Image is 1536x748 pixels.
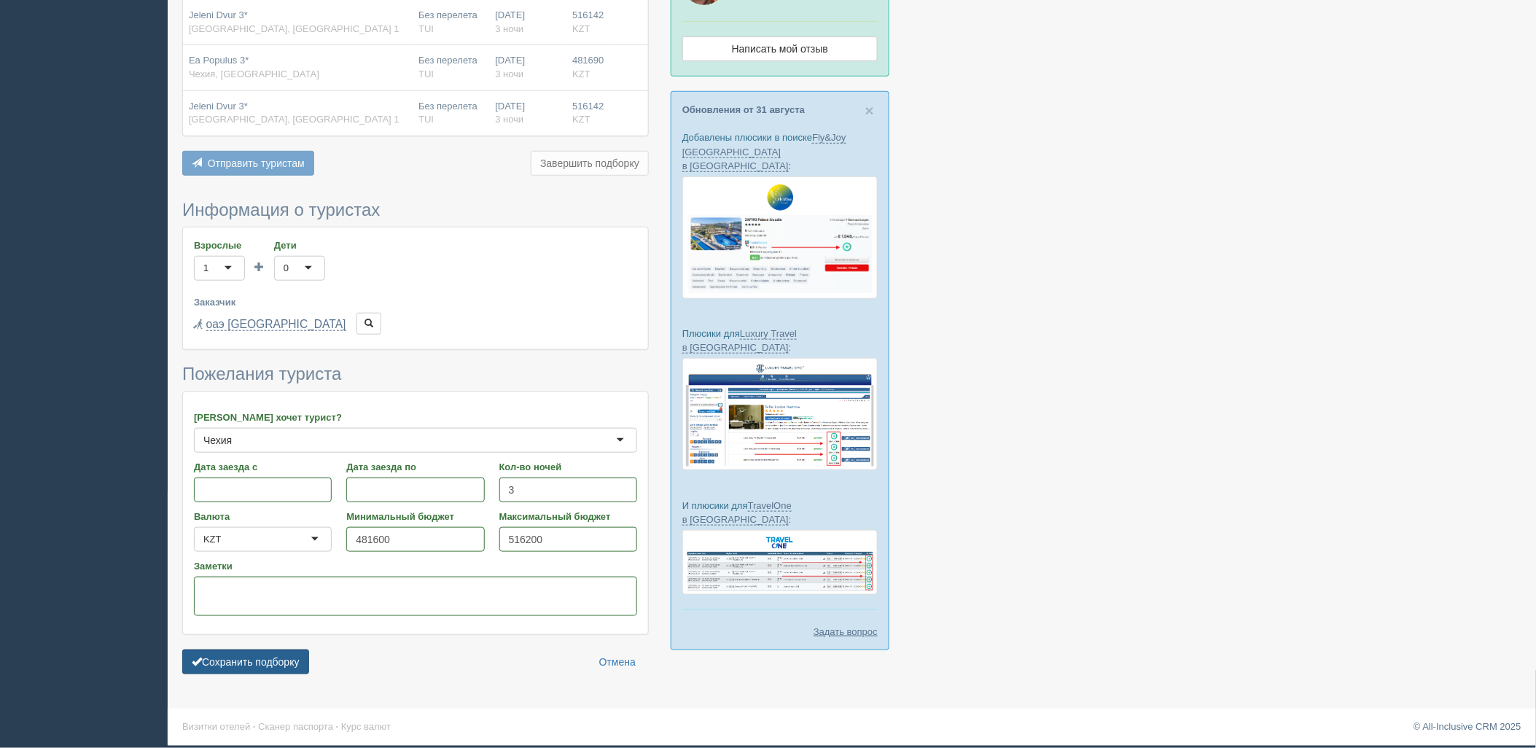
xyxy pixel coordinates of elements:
span: KZT [572,114,590,125]
span: TUI [418,69,434,79]
span: 3 ночи [495,23,523,34]
div: [DATE] [495,54,561,81]
a: Написать мой отзыв [682,36,878,61]
a: TravelOne в [GEOGRAPHIC_DATA] [682,500,792,526]
label: Заметки [194,559,637,573]
span: Отправить туристам [208,157,305,169]
a: © All-Inclusive CRM 2025 [1414,721,1521,732]
button: Сохранить подборку [182,650,309,674]
label: Дети [274,238,325,252]
label: Валюта [194,510,332,523]
span: Чехия, [GEOGRAPHIC_DATA] [189,69,319,79]
a: Курс валют [341,721,391,732]
div: [DATE] [495,9,561,36]
a: Задать вопрос [814,625,878,639]
label: Максимальный бюджет [499,510,637,523]
span: [GEOGRAPHIC_DATA], [GEOGRAPHIC_DATA] 1 [189,23,399,34]
p: Плюсики для : [682,327,878,354]
h3: Информация о туристах [182,200,649,219]
a: Сканер паспорта [258,721,333,732]
div: 0 [284,261,289,276]
label: Взрослые [194,238,245,252]
span: [GEOGRAPHIC_DATA], [GEOGRAPHIC_DATA] 1 [189,114,399,125]
div: Без перелета [418,54,483,81]
a: Визитки отелей [182,721,250,732]
div: Без перелета [418,100,483,127]
span: TUI [418,23,434,34]
div: 1 [203,261,208,276]
span: KZT [572,23,590,34]
span: · [336,721,339,732]
span: · [253,721,256,732]
img: fly-joy-de-proposal-crm-for-travel-agency.png [682,176,878,299]
p: И плюсики для : [682,499,878,526]
a: Обновления от 31 августа [682,104,805,115]
button: Close [865,103,874,118]
span: 481690 [572,55,604,66]
span: 516142 [572,101,604,112]
img: luxury-travel-%D0%BF%D0%BE%D0%B4%D0%B1%D0%BE%D1%80%D0%BA%D0%B0-%D1%81%D1%80%D0%BC-%D0%B4%D0%BB%D1... [682,358,878,470]
input: 7-10 или 7,10,14 [499,478,637,502]
span: Jeleni Dvur 3* [189,9,248,20]
span: TUI [418,114,434,125]
label: Заказчик [194,295,637,309]
span: KZT [572,69,590,79]
label: Минимальный бюджет [346,510,484,523]
a: Отмена [590,650,645,674]
div: [DATE] [495,100,561,127]
a: Fly&Joy [GEOGRAPHIC_DATA] в [GEOGRAPHIC_DATA] [682,132,846,171]
label: Кол-во ночей [499,460,637,474]
a: Luxury Travel в [GEOGRAPHIC_DATA] [682,328,797,354]
span: Пожелания туриста [182,364,341,383]
span: Ea Populus 3* [189,55,249,66]
label: [PERSON_NAME] хочет турист? [194,410,637,424]
p: Добавлены плюсики в поиске : [682,130,878,172]
a: оаэ [GEOGRAPHIC_DATA] [206,318,346,331]
span: 3 ночи [495,114,523,125]
span: 3 ночи [495,69,523,79]
label: Дата заезда с [194,460,332,474]
label: Дата заезда по [346,460,484,474]
div: Без перелета [418,9,483,36]
img: travel-one-%D0%BF%D1%96%D0%B4%D0%B1%D1%96%D1%80%D0%BA%D0%B0-%D1%81%D1%80%D0%BC-%D0%B4%D0%BB%D1%8F... [682,530,878,595]
span: 516142 [572,9,604,20]
div: Чехия [203,433,232,448]
span: × [865,102,874,119]
span: Jeleni Dvur 3* [189,101,248,112]
button: Отправить туристам [182,151,314,176]
button: Завершить подборку [531,151,649,176]
div: KZT [203,532,222,547]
